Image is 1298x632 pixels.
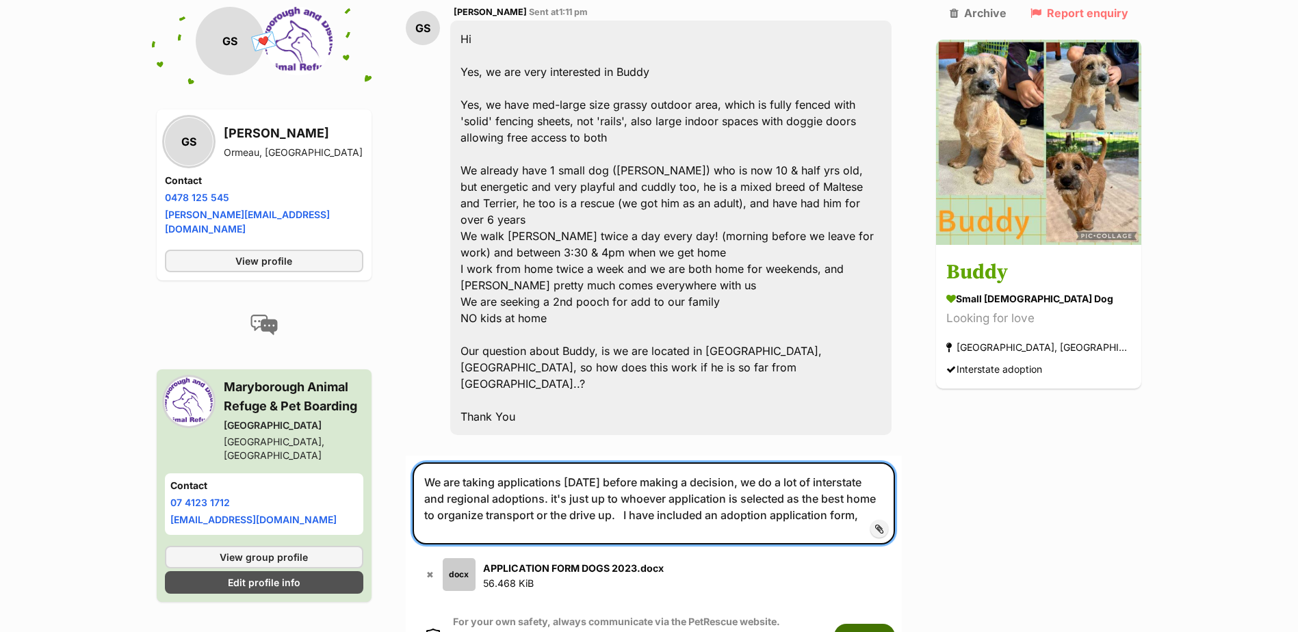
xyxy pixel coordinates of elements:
a: [EMAIL_ADDRESS][DOMAIN_NAME] [170,514,337,525]
img: Maryborough Animal Refuge profile pic [264,7,333,75]
div: [GEOGRAPHIC_DATA], [GEOGRAPHIC_DATA] [946,339,1131,357]
img: Buddy [936,40,1141,245]
span: 56.468 KiB [483,577,534,589]
strong: APPLICATION FORM DOGS 2023.docx [483,562,664,574]
span: 1:11 pm [559,7,588,17]
div: [GEOGRAPHIC_DATA], [GEOGRAPHIC_DATA] [224,435,363,462]
span: 💌 [248,27,279,56]
div: GS [165,118,213,166]
a: Buddy small [DEMOGRAPHIC_DATA] Dog Looking for love [GEOGRAPHIC_DATA], [GEOGRAPHIC_DATA] Intersta... [936,248,1141,389]
div: small [DEMOGRAPHIC_DATA] Dog [946,292,1131,306]
span: View group profile [220,550,308,564]
div: Hi Yes, we are very interested in Buddy Yes, we have med-large size grassy outdoor area, which is... [450,21,892,435]
h3: [PERSON_NAME] [224,124,363,143]
a: Report enquiry [1030,7,1128,19]
a: View group profile [165,546,363,568]
img: conversation-icon-4a6f8262b818ee0b60e3300018af0b2d0b884aa5de6e9bcb8d3d4eeb1a70a7c4.svg [250,315,278,335]
a: 07 4123 1712 [170,497,230,508]
div: GS [406,11,440,45]
strong: For your own safety, always communicate via the PetRescue website. [453,616,780,627]
a: View profile [165,250,363,272]
span: View profile [235,254,292,268]
img: Maryborough Animal Refuge profile pic [165,378,213,425]
div: Looking for love [946,310,1131,328]
h4: Contact [165,174,363,187]
h4: Contact [170,479,358,492]
a: Edit profile info [165,571,363,594]
div: docx [443,558,476,591]
div: Ormeau, [GEOGRAPHIC_DATA] [224,146,363,159]
div: [GEOGRAPHIC_DATA] [224,419,363,432]
span: Sent at [529,7,588,17]
span: Edit profile info [228,575,300,590]
a: [PERSON_NAME][EMAIL_ADDRESS][DOMAIN_NAME] [165,209,330,235]
div: Interstate adoption [946,360,1042,379]
a: Archive [950,7,1007,19]
span: [PERSON_NAME] [454,7,527,17]
a: 0478 125 545 [165,192,229,203]
button: ✖ [423,568,437,582]
h3: Maryborough Animal Refuge & Pet Boarding [224,378,363,416]
div: GS [196,7,264,75]
h3: Buddy [946,258,1131,289]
